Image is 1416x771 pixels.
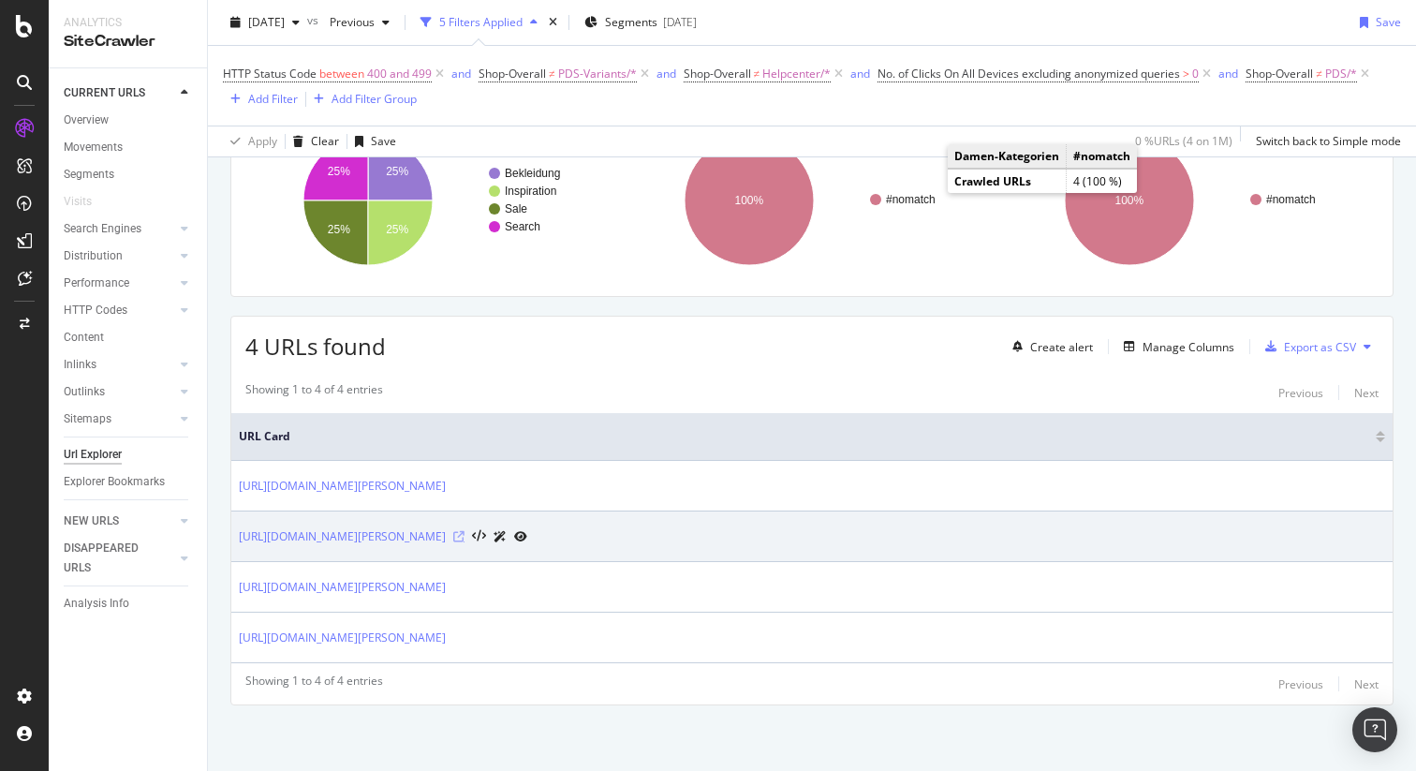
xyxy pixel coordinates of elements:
[248,14,285,30] span: 2025 Sep. 22nd
[239,527,446,546] a: [URL][DOMAIN_NAME][PERSON_NAME]
[850,65,870,82] button: and
[754,66,760,82] span: ≠
[453,531,465,542] a: Visit Online Page
[64,512,175,531] a: NEW URLS
[505,185,556,198] text: Inspiration
[1316,66,1322,82] span: ≠
[64,472,194,492] a: Explorer Bookmarks
[64,328,194,348] a: Content
[64,246,175,266] a: Distribution
[64,274,129,293] div: Performance
[223,7,307,37] button: [DATE]
[64,246,123,266] div: Distribution
[328,165,350,178] text: 25%
[1116,335,1234,358] button: Manage Columns
[656,66,676,82] div: and
[451,65,471,82] button: and
[64,594,129,614] div: Analysis Info
[64,192,111,212] a: Visits
[311,133,339,149] div: Clear
[64,382,175,402] a: Outlinks
[1352,707,1397,752] div: Open Intercom Messenger
[64,83,145,103] div: CURRENT URLS
[307,12,322,28] span: vs
[248,91,298,107] div: Add Filter
[64,409,175,429] a: Sitemaps
[413,7,545,37] button: 5 Filters Applied
[248,133,277,149] div: Apply
[64,138,194,157] a: Movements
[367,61,432,87] span: 400 and 499
[1007,119,1379,282] svg: A chart.
[1135,133,1232,149] div: 0 % URLs ( 4 on 1M )
[1325,61,1357,87] span: PDS/*
[1278,673,1323,695] button: Previous
[64,192,92,212] div: Visits
[1354,673,1379,695] button: Next
[505,202,527,215] text: Sale
[245,119,617,282] svg: A chart.
[762,61,831,87] span: Helpcenter/*
[64,539,175,578] a: DISAPPEARED URLS
[64,274,175,293] a: Performance
[332,91,417,107] div: Add Filter Group
[64,539,158,578] div: DISAPPEARED URLS
[64,355,175,375] a: Inlinks
[479,66,546,82] span: Shop-Overall
[306,88,417,111] button: Add Filter Group
[627,119,998,282] svg: A chart.
[1192,61,1199,87] span: 0
[239,629,446,647] a: [URL][DOMAIN_NAME][PERSON_NAME]
[1352,7,1401,37] button: Save
[64,328,104,348] div: Content
[1030,339,1093,355] div: Create alert
[1143,339,1234,355] div: Manage Columns
[328,223,350,236] text: 25%
[64,165,114,185] div: Segments
[734,194,763,207] text: 100%
[64,382,105,402] div: Outlinks
[656,65,676,82] button: and
[64,31,192,52] div: SiteCrawler
[64,445,122,465] div: Url Explorer
[549,66,555,82] span: ≠
[319,66,364,82] span: between
[64,15,192,31] div: Analytics
[239,428,1371,445] span: URL Card
[386,223,408,236] text: 25%
[1218,65,1238,82] button: and
[1266,193,1316,206] text: #nomatch
[1278,385,1323,401] div: Previous
[64,219,141,239] div: Search Engines
[1354,676,1379,692] div: Next
[245,381,383,404] div: Showing 1 to 4 of 4 entries
[684,66,751,82] span: Shop-Overall
[64,219,175,239] a: Search Engines
[245,331,386,362] span: 4 URLs found
[322,7,397,37] button: Previous
[1115,194,1144,207] text: 100%
[322,14,375,30] span: Previous
[64,472,165,492] div: Explorer Bookmarks
[663,14,697,30] div: [DATE]
[1376,14,1401,30] div: Save
[64,111,109,130] div: Overview
[64,445,194,465] a: Url Explorer
[64,594,194,614] a: Analysis Info
[850,66,870,82] div: and
[577,7,704,37] button: Segments[DATE]
[286,126,339,156] button: Clear
[371,133,396,149] div: Save
[64,301,175,320] a: HTTP Codes
[64,301,127,320] div: HTTP Codes
[948,144,1067,169] td: Damen-Kategorien
[347,126,396,156] button: Save
[1248,126,1401,156] button: Switch back to Simple mode
[886,193,936,206] text: #nomatch
[439,14,523,30] div: 5 Filters Applied
[1067,144,1138,169] td: #nomatch
[64,165,194,185] a: Segments
[505,220,540,233] text: Search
